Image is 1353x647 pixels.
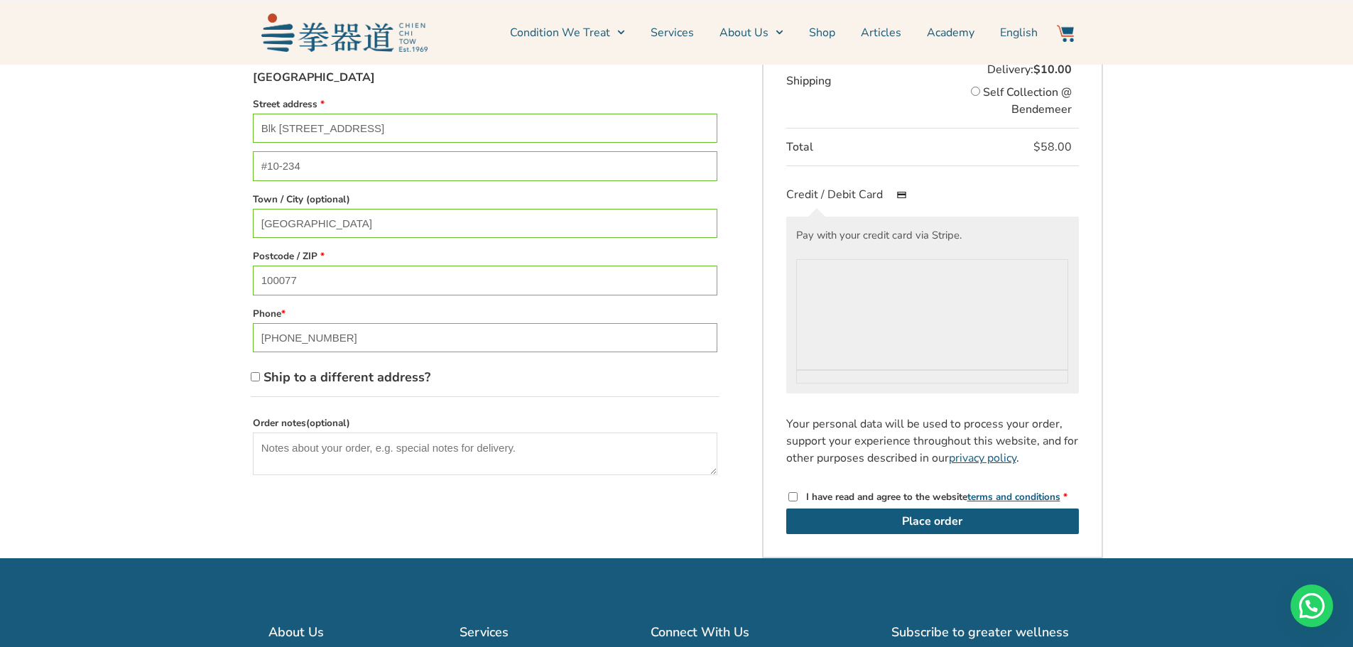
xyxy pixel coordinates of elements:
a: Services [651,15,694,50]
th: Total [786,129,950,166]
th: Shipping [786,34,950,129]
img: Website Icon-03 [1057,25,1074,42]
a: privacy policy [949,450,1016,466]
button: Place order [786,509,1079,534]
a: Articles [861,15,901,50]
h2: Connect With Us [651,622,877,642]
span: English [1000,24,1038,41]
abbr: required [1063,490,1067,504]
span: Ship to a different address? [263,369,430,386]
a: Shop [809,15,835,50]
span: (optional) [306,416,350,430]
h2: Services [460,622,636,642]
nav: Menu [435,15,1038,50]
p: Pay with your credit card via Stripe. [796,227,1068,243]
label: Postcode / ZIP [253,246,717,266]
bdi: 58.00 [1033,139,1072,155]
input: Ship to a different address? [251,372,260,381]
input: Apartment, suite, unit, etc. (optional) [253,151,717,181]
span: I have read and agree to the website [806,490,1060,504]
a: Condition We Treat [510,15,625,50]
strong: [GEOGRAPHIC_DATA] [253,70,375,85]
img: Credit / Debit Card [889,186,915,203]
span: (optional) [306,192,350,206]
p: Your personal data will be used to process your order, support your experience throughout this we... [786,415,1079,467]
a: terms and conditions [967,490,1060,504]
label: Credit / Debit Card [786,187,915,202]
input: House number and street name [253,114,717,143]
h2: Subscribe to greater wellness [891,622,1085,642]
label: Order notes [253,413,717,433]
a: Academy [927,15,974,50]
span: $ [1033,62,1040,77]
span: $ [1033,139,1040,155]
a: English [1000,15,1038,50]
h2: About Us [268,622,445,642]
label: Street address [253,94,717,114]
a: About Us [719,15,783,50]
label: Self Collection @ Bendemeer [983,85,1072,117]
label: Phone [253,304,717,323]
iframe: Secure payment input frame [800,261,1058,361]
label: Town / City [253,190,717,209]
bdi: 10.00 [1033,62,1072,77]
input: I have read and agree to the websiteterms and conditions * [788,492,798,501]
